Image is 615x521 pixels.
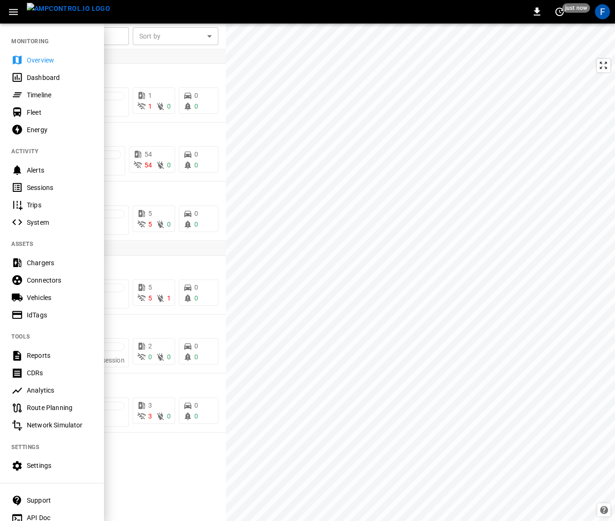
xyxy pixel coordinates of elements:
div: Network Simulator [27,420,92,430]
div: Fleet [27,108,92,117]
div: System [27,218,92,227]
div: Alerts [27,166,92,175]
div: Route Planning [27,403,92,412]
div: Reports [27,351,92,360]
div: Settings [27,461,92,470]
div: CDRs [27,368,92,378]
div: Sessions [27,183,92,192]
img: ampcontrol.io logo [27,3,110,15]
div: Trips [27,200,92,210]
div: Analytics [27,386,92,395]
div: Chargers [27,258,92,268]
div: Overview [27,55,92,65]
div: Connectors [27,276,92,285]
div: Support [27,496,92,505]
button: set refresh interval [552,4,567,19]
div: profile-icon [595,4,610,19]
div: Vehicles [27,293,92,302]
div: Energy [27,125,92,134]
div: Timeline [27,90,92,100]
span: just now [562,3,590,13]
div: IdTags [27,310,92,320]
div: Dashboard [27,73,92,82]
